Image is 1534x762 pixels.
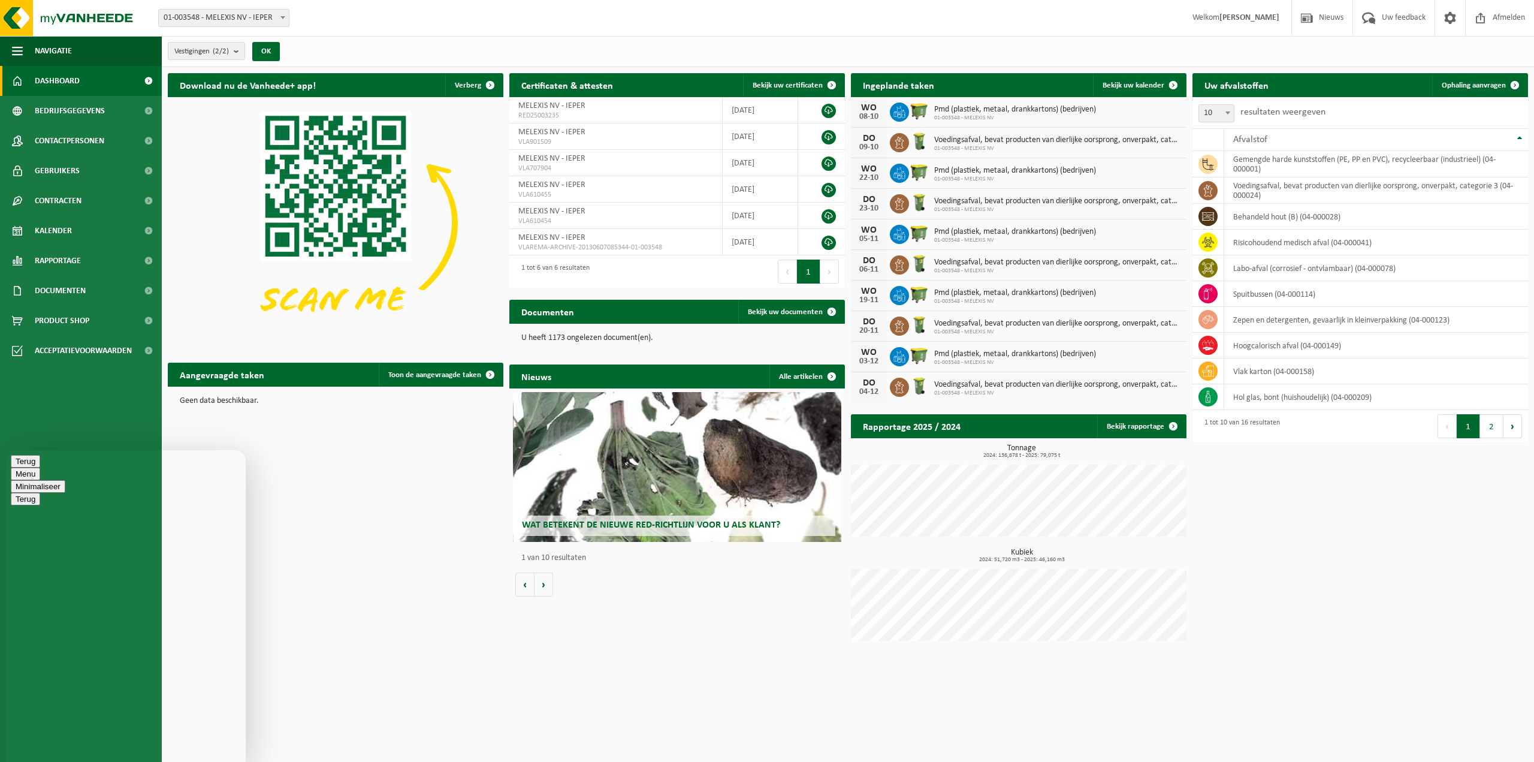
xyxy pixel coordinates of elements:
img: WB-1100-HPE-GN-50 [909,223,929,243]
div: 1 tot 10 van 16 resultaten [1198,413,1280,439]
div: DO [857,317,881,327]
td: [DATE] [723,150,799,176]
span: Bekijk uw documenten [748,308,823,316]
img: WB-0140-HPE-GN-50 [909,376,929,396]
span: VLAREMA-ARCHIVE-20130607085344-01-003548 [518,243,713,252]
iframe: chat widget [6,450,246,762]
td: [DATE] [723,203,799,229]
span: Rapportage [35,246,81,276]
span: 01-003548 - MELEXIS NV [934,298,1096,305]
div: DO [857,195,881,204]
a: Toon de aangevraagde taken [379,363,502,387]
span: Voedingsafval, bevat producten van dierlijke oorsprong, onverpakt, categorie 3 [934,258,1180,267]
span: 01-003548 - MELEXIS NV - IEPER [159,10,289,26]
span: Verberg [455,82,481,89]
button: Vestigingen(2/2) [168,42,245,60]
span: 01-003548 - MELEXIS NV - IEPER [158,9,289,27]
div: 23-10 [857,204,881,213]
div: 03-12 [857,357,881,366]
img: WB-1100-HPE-GN-50 [909,162,929,182]
span: MELEXIS NV - IEPER [518,207,585,216]
button: Next [1503,414,1522,438]
span: Bekijk uw certificaten [753,82,823,89]
img: WB-1100-HPE-GN-50 [909,284,929,305]
span: Pmd (plastiek, metaal, drankkartons) (bedrijven) [934,166,1096,176]
img: WB-1100-HPE-GN-50 [909,345,929,366]
span: 2024: 51,720 m3 - 2025: 46,160 m3 [857,557,1186,563]
span: Kalender [35,216,72,246]
span: MELEXIS NV - IEPER [518,128,585,137]
span: MELEXIS NV - IEPER [518,233,585,242]
span: 2024: 136,678 t - 2025: 79,075 t [857,453,1186,459]
h2: Uw afvalstoffen [1192,73,1281,97]
div: 19-11 [857,296,881,305]
td: [DATE] [723,229,799,255]
td: gemengde harde kunststoffen (PE, PP en PVC), recycleerbaar (industrieel) (04-000001) [1224,151,1528,177]
div: WO [857,348,881,357]
span: Ophaling aanvragen [1442,82,1506,89]
span: Contactpersonen [35,126,104,156]
a: Bekijk rapportage [1097,414,1185,438]
span: Pmd (plastiek, metaal, drankkartons) (bedrijven) [934,288,1096,298]
button: Verberg [445,73,502,97]
h2: Ingeplande taken [851,73,946,97]
span: Documenten [35,276,86,306]
span: MELEXIS NV - IEPER [518,101,585,110]
span: 01-003548 - MELEXIS NV [934,390,1180,397]
span: Contracten [35,186,81,216]
a: Bekijk uw kalender [1093,73,1185,97]
div: 08-10 [857,113,881,121]
div: 05-11 [857,235,881,243]
span: VLA610455 [518,190,713,200]
td: labo-afval (corrosief - ontvlambaar) (04-000078) [1224,255,1528,281]
span: 01-003548 - MELEXIS NV [934,145,1180,152]
a: Bekijk uw certificaten [743,73,844,97]
span: Afvalstof [1233,135,1267,144]
button: Volgende [535,573,553,597]
span: Pmd (plastiek, metaal, drankkartons) (bedrijven) [934,227,1096,237]
div: 22-10 [857,174,881,182]
span: 01-003548 - MELEXIS NV [934,329,1180,336]
button: Previous [778,260,797,284]
label: resultaten weergeven [1240,107,1325,117]
td: zepen en detergenten, gevaarlijk in kleinverpakking (04-000123) [1224,307,1528,333]
span: Bekijk uw kalender [1103,82,1164,89]
span: VLA707904 [518,164,713,173]
div: WO [857,103,881,113]
span: 10 [1198,104,1234,122]
strong: [PERSON_NAME] [1219,13,1279,22]
h2: Certificaten & attesten [509,73,625,97]
div: 09-10 [857,143,881,152]
td: hoogcalorisch afval (04-000149) [1224,333,1528,359]
p: 1 van 10 resultaten [521,554,839,562]
td: voedingsafval, bevat producten van dierlijke oorsprong, onverpakt, categorie 3 (04-000024) [1224,177,1528,204]
img: WB-0140-HPE-GN-50 [909,131,929,152]
span: 01-003548 - MELEXIS NV [934,359,1096,366]
h2: Documenten [509,300,586,323]
div: 06-11 [857,266,881,274]
td: [DATE] [723,97,799,124]
p: Geen data beschikbaar. [180,397,491,405]
a: Ophaling aanvragen [1432,73,1527,97]
span: Voedingsafval, bevat producten van dierlijke oorsprong, onverpakt, categorie 3 [934,319,1180,329]
span: Voedingsafval, bevat producten van dierlijke oorsprong, onverpakt, categorie 3 [934,197,1180,206]
span: Pmd (plastiek, metaal, drankkartons) (bedrijven) [934,350,1096,359]
div: DO [857,256,881,266]
span: Bedrijfsgegevens [35,96,105,126]
span: 01-003548 - MELEXIS NV [934,206,1180,213]
button: Vorige [515,573,535,597]
h2: Aangevraagde taken [168,363,276,386]
span: Vestigingen [174,43,229,61]
span: VLA610454 [518,216,713,226]
td: spuitbussen (04-000114) [1224,281,1528,307]
td: vlak karton (04-000158) [1224,359,1528,384]
span: Product Shop [35,306,89,336]
h2: Rapportage 2025 / 2024 [851,414,973,438]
